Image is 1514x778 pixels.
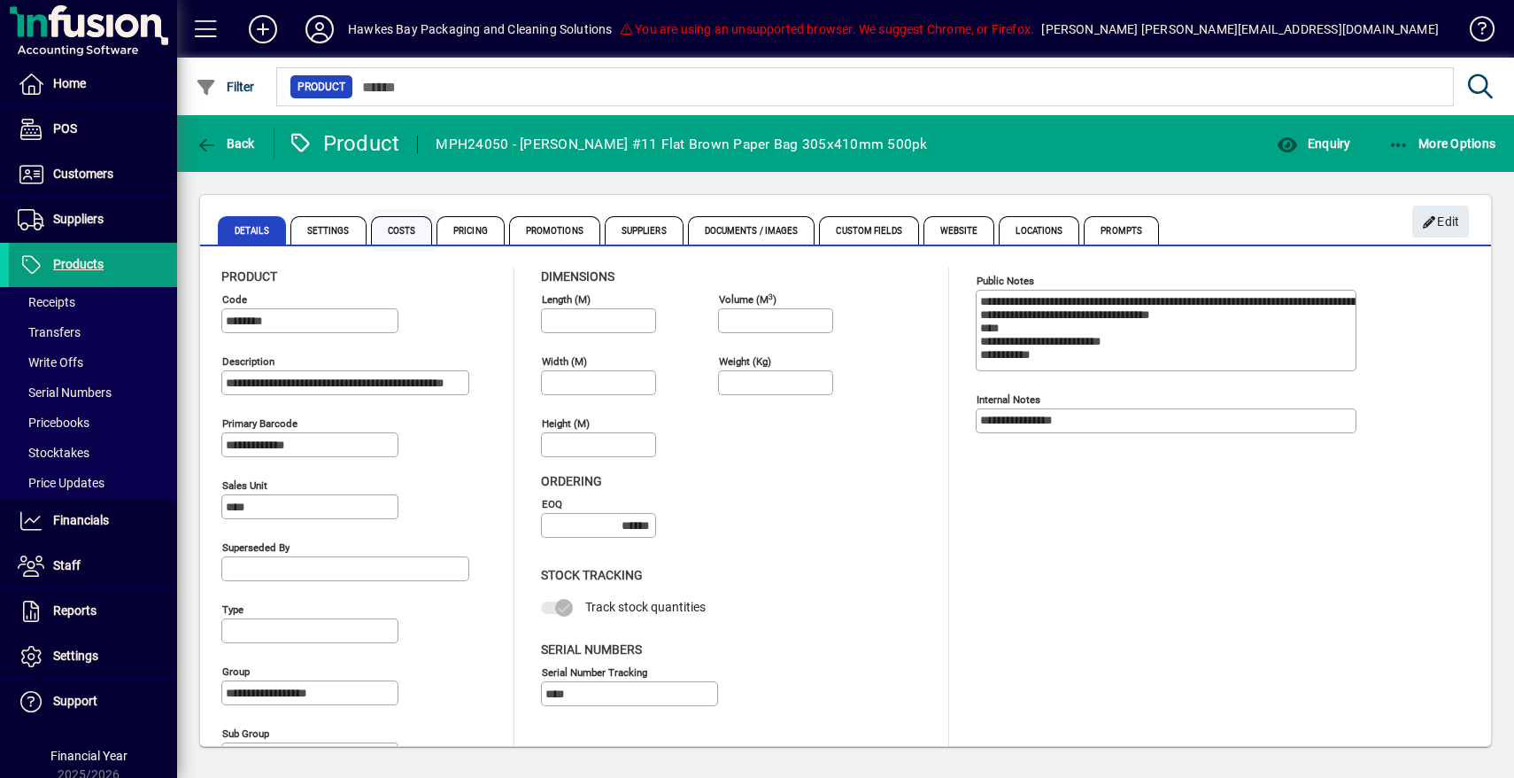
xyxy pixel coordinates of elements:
[542,498,562,510] mat-label: EOQ
[1388,136,1496,151] span: More Options
[235,13,291,45] button: Add
[18,446,89,460] span: Stocktakes
[18,325,81,339] span: Transfers
[53,76,86,90] span: Home
[222,355,274,368] mat-label: Description
[1277,136,1350,151] span: Enquiry
[541,568,643,582] span: Stock Tracking
[769,292,773,300] sup: 3
[9,408,177,438] a: Pricebooks
[18,476,104,490] span: Price Updates
[9,317,177,347] a: Transfers
[9,468,177,498] a: Price Updates
[53,121,77,136] span: POS
[977,393,1040,406] mat-label: Internal Notes
[18,416,89,430] span: Pricebooks
[620,22,1034,36] span: You are using an unsupported browser. We suggest Chrome, or Firefox.
[291,13,348,45] button: Profile
[53,167,113,181] span: Customers
[177,128,274,159] app-page-header-button: Back
[977,275,1034,287] mat-label: Public Notes
[541,642,642,657] span: Serial Numbers
[222,727,269,740] mat-label: Sub group
[371,216,433,245] span: Costs
[222,665,250,678] mat-label: Group
[9,287,177,317] a: Receipts
[53,603,97,618] span: Reports
[1272,128,1355,159] button: Enquiry
[222,603,243,616] mat-label: Type
[9,377,177,408] a: Serial Numbers
[999,216,1079,245] span: Locations
[541,269,614,284] span: Dimensions
[348,15,613,43] div: Hawkes Bay Packaging and Cleaning Solutions
[605,216,684,245] span: Suppliers
[9,589,177,634] a: Reports
[541,474,602,488] span: Ordering
[9,152,177,197] a: Customers
[297,78,345,96] span: Product
[1384,128,1501,159] button: More Options
[719,355,771,368] mat-label: Weight (Kg)
[222,417,297,430] mat-label: Primary barcode
[509,216,600,245] span: Promotions
[18,385,112,400] span: Serial Numbers
[9,347,177,377] a: Write Offs
[9,680,177,724] a: Support
[436,216,505,245] span: Pricing
[1084,216,1159,245] span: Prompts
[9,438,177,468] a: Stocktakes
[196,136,255,151] span: Back
[1456,4,1492,61] a: Knowledge Base
[50,749,127,763] span: Financial Year
[218,216,286,245] span: Details
[1041,15,1439,43] div: [PERSON_NAME] [PERSON_NAME][EMAIL_ADDRESS][DOMAIN_NAME]
[542,355,587,368] mat-label: Width (m)
[542,665,647,678] mat-label: Serial Number tracking
[585,600,706,614] span: Track stock quantities
[53,257,104,271] span: Products
[819,216,918,245] span: Custom Fields
[1412,206,1469,237] button: Edit
[9,634,177,679] a: Settings
[222,479,267,492] mat-label: Sales unit
[288,129,400,158] div: Product
[191,71,259,103] button: Filter
[53,558,81,572] span: Staff
[290,216,367,245] span: Settings
[53,212,104,226] span: Suppliers
[222,541,290,554] mat-label: Superseded by
[9,198,177,242] a: Suppliers
[53,694,97,708] span: Support
[9,107,177,152] a: POS
[9,544,177,588] a: Staff
[923,216,995,245] span: Website
[53,513,109,527] span: Financials
[222,293,247,306] mat-label: Code
[719,293,776,306] mat-label: Volume (m )
[196,80,255,94] span: Filter
[221,269,277,284] span: Product
[9,62,177,106] a: Home
[191,128,259,159] button: Back
[436,130,927,159] div: MPH24050 - [PERSON_NAME] #11 Flat Brown Paper Bag 305x410mm 500pk
[542,293,591,306] mat-label: Length (m)
[18,295,75,309] span: Receipts
[9,499,177,543] a: Financials
[542,417,590,430] mat-label: Height (m)
[688,216,815,245] span: Documents / Images
[53,649,98,663] span: Settings
[18,355,83,370] span: Write Offs
[1422,207,1460,237] span: Edit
